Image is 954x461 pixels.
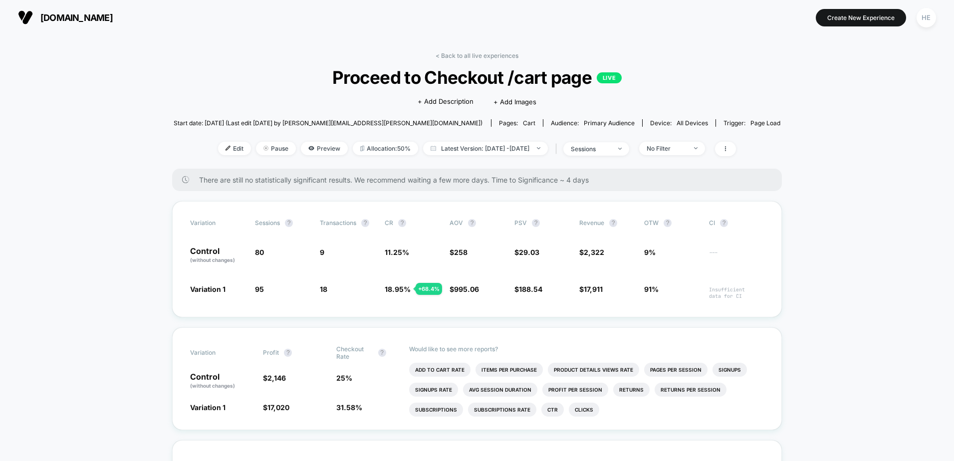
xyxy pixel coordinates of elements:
[385,219,393,227] span: CR
[361,219,369,227] button: ?
[431,146,436,151] img: calendar
[190,403,226,412] span: Variation 1
[713,363,747,377] li: Signups
[709,219,764,227] span: CI
[256,142,296,155] span: Pause
[579,219,604,227] span: Revenue
[720,219,728,227] button: ?
[709,249,764,264] span: ---
[541,403,564,417] li: Ctr
[320,248,324,256] span: 9
[204,67,750,88] span: Proceed to Checkout /cart page
[579,285,603,293] span: $
[336,403,362,412] span: 31.58 %
[174,119,482,127] span: Start date: [DATE] (Last edit [DATE] by [PERSON_NAME][EMAIL_ADDRESS][PERSON_NAME][DOMAIN_NAME])
[694,147,698,149] img: end
[644,219,699,227] span: OTW
[584,248,604,256] span: 2,322
[409,383,458,397] li: Signups Rate
[499,119,535,127] div: Pages:
[468,219,476,227] button: ?
[454,285,479,293] span: 995.06
[353,142,418,155] span: Allocation: 50%
[677,119,708,127] span: all devices
[385,285,411,293] span: 18.95 %
[468,403,536,417] li: Subscriptions Rate
[542,383,608,397] li: Profit Per Session
[553,142,563,156] span: |
[378,349,386,357] button: ?
[267,374,286,382] span: 2,146
[723,119,780,127] div: Trigger:
[642,119,715,127] span: Device:
[423,142,548,155] span: Latest Version: [DATE] - [DATE]
[320,219,356,227] span: Transactions
[284,349,292,357] button: ?
[255,219,280,227] span: Sessions
[255,248,264,256] span: 80
[454,248,468,256] span: 258
[360,146,364,151] img: rebalance
[655,383,726,397] li: Returns Per Session
[709,286,764,299] span: Insufficient data for CI
[436,52,518,59] a: < Back to all live experiences
[644,363,708,377] li: Pages Per Session
[644,285,659,293] span: 91%
[190,285,226,293] span: Variation 1
[301,142,348,155] span: Preview
[450,285,479,293] span: $
[584,285,603,293] span: 17,911
[40,12,113,23] span: [DOMAIN_NAME]
[190,219,245,227] span: Variation
[537,147,540,149] img: end
[409,363,471,377] li: Add To Cart Rate
[647,145,687,152] div: No Filter
[320,285,327,293] span: 18
[514,285,542,293] span: $
[263,146,268,151] img: end
[336,345,373,360] span: Checkout Rate
[218,142,251,155] span: Edit
[579,248,604,256] span: $
[226,146,231,151] img: edit
[263,403,289,412] span: $
[199,176,762,184] span: There are still no statistically significant results. We recommend waiting a few more days . Time...
[255,285,264,293] span: 95
[514,219,527,227] span: PSV
[532,219,540,227] button: ?
[190,345,245,360] span: Variation
[398,219,406,227] button: ?
[569,403,599,417] li: Clicks
[493,98,536,106] span: + Add Images
[613,383,650,397] li: Returns
[523,119,535,127] span: cart
[267,403,289,412] span: 17,020
[450,248,468,256] span: $
[15,9,116,25] button: [DOMAIN_NAME]
[618,148,622,150] img: end
[597,72,622,83] p: LIVE
[190,373,253,390] p: Control
[263,374,286,382] span: $
[263,349,279,356] span: Profit
[190,247,245,264] p: Control
[336,374,352,382] span: 25 %
[519,248,539,256] span: 29.03
[548,363,639,377] li: Product Details Views Rate
[914,7,939,28] button: HE
[409,403,463,417] li: Subscriptions
[609,219,617,227] button: ?
[750,119,780,127] span: Page Load
[514,248,539,256] span: $
[476,363,543,377] li: Items Per Purchase
[18,10,33,25] img: Visually logo
[418,97,474,107] span: + Add Description
[584,119,635,127] span: Primary Audience
[571,145,611,153] div: sessions
[416,283,442,295] div: + 68.4 %
[190,383,235,389] span: (without changes)
[644,248,656,256] span: 9%
[285,219,293,227] button: ?
[551,119,635,127] div: Audience:
[409,345,764,353] p: Would like to see more reports?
